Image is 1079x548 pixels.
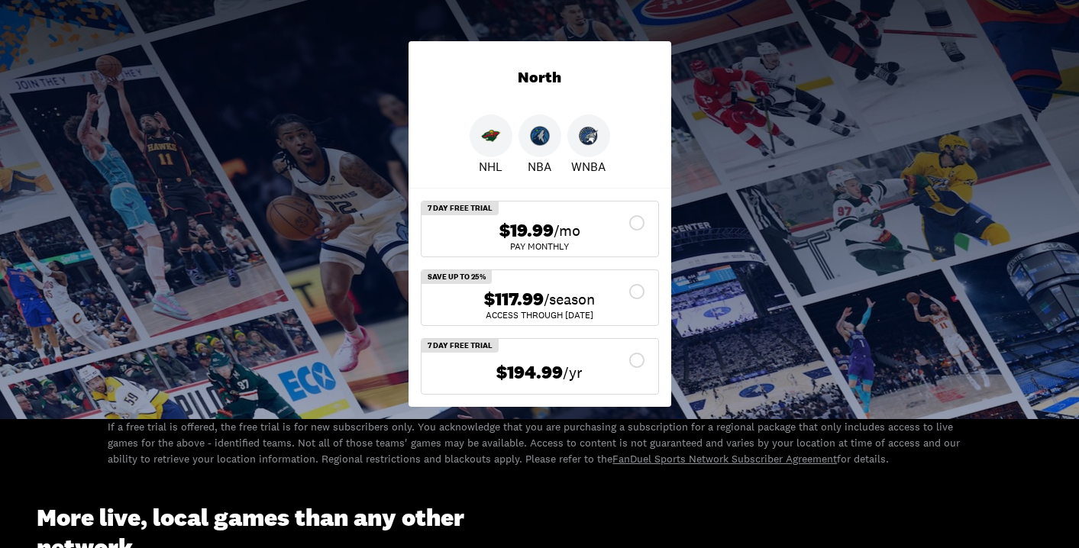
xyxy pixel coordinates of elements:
div: 7 Day Free Trial [422,201,499,215]
p: WNBA [571,157,606,176]
div: North [409,41,671,114]
div: ACCESS THROUGH [DATE] [434,311,646,320]
span: /mo [554,220,580,241]
span: /yr [563,362,583,383]
img: Wild [481,126,501,146]
span: /season [544,289,595,310]
span: $194.99 [496,362,563,384]
div: 7 Day Free Trial [422,339,499,353]
p: If a free trial is offered, the free trial is for new subscribers only. You acknowledge that you ... [108,419,971,467]
p: NHL [479,157,502,176]
span: $19.99 [499,220,554,242]
img: Timberwolves [530,126,550,146]
img: Lynx [579,126,599,146]
span: $117.99 [484,289,544,311]
div: Pay Monthly [434,242,646,251]
div: SAVE UP TO 25% [422,270,492,284]
p: NBA [528,157,551,176]
a: FanDuel Sports Network Subscriber Agreement [612,452,837,466]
